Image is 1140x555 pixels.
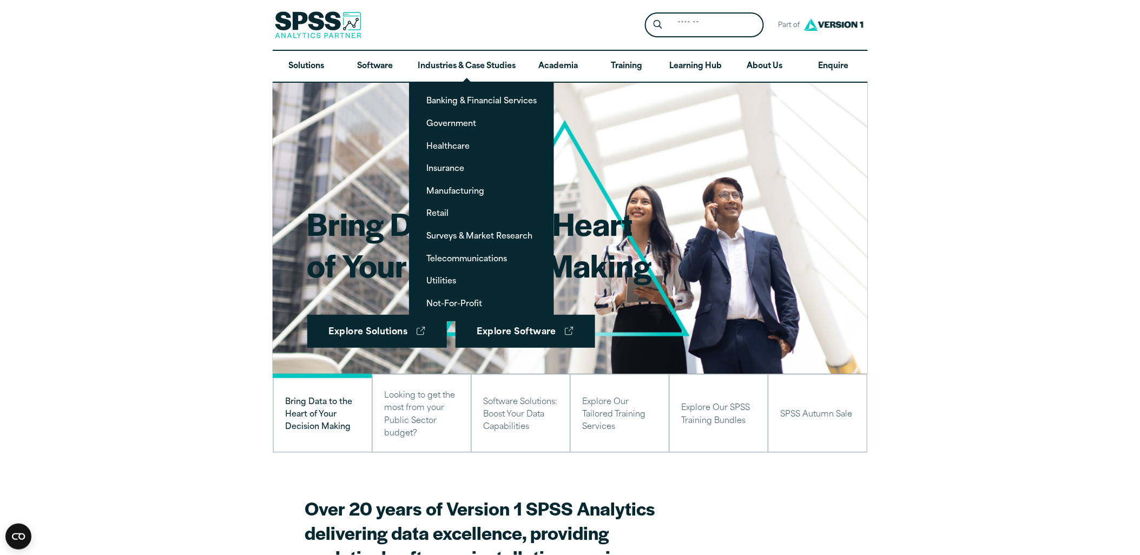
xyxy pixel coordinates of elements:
[768,374,868,452] button: SPSS Autumn Sale
[471,374,571,452] button: Software Solutions: Boost Your Data Capabilities
[661,51,731,82] a: Learning Hub
[570,374,670,452] button: Explore Our Tailored Training Services
[592,51,661,82] a: Training
[273,374,373,452] button: Bring Data to the Heart of Your Decision Making
[669,374,769,452] button: Explore Our SPSS Training Bundles
[341,51,409,82] a: Software
[418,181,545,201] a: Manufacturing
[418,293,545,313] a: Not-For-Profit
[307,315,447,348] a: Explore Solutions
[654,20,662,29] svg: Search magnifying glass icon
[273,51,341,82] a: Solutions
[799,51,867,82] a: Enquire
[731,51,799,82] a: About Us
[418,203,545,223] a: Retail
[409,82,554,321] ul: Industries & Case Studies
[418,113,545,133] a: Government
[418,226,545,246] a: Surveys & Market Research
[418,248,545,268] a: Telecommunications
[5,524,31,550] button: Open CMP widget
[418,158,545,178] a: Insurance
[372,374,472,452] button: Looking to get the most from your Public Sector budget?
[773,18,801,34] span: Part of
[307,202,652,286] h1: Bring Data to the Heart of Your Decision Making
[275,11,361,38] img: SPSS Analytics Partner
[418,136,545,156] a: Healthcare
[409,51,524,82] a: Industries & Case Studies
[418,90,545,110] a: Banking & Financial Services
[648,15,668,35] button: Search magnifying glass icon
[273,51,868,82] nav: Desktop version of site main menu
[418,270,545,290] a: Utilities
[801,15,866,35] img: Version1 Logo
[456,315,596,348] a: Explore Software
[645,12,764,38] form: Site Header Search Form
[524,51,592,82] a: Academia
